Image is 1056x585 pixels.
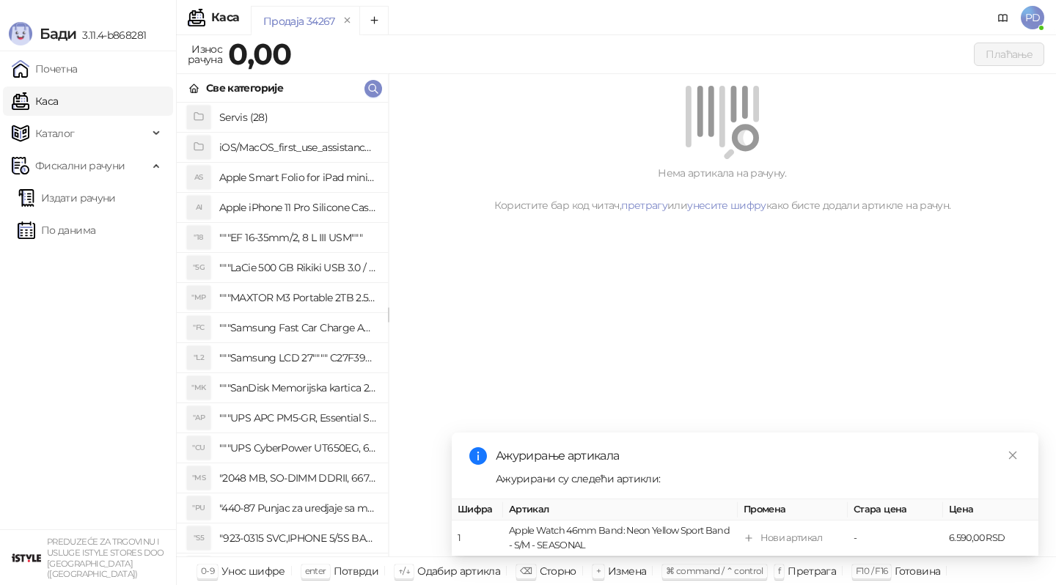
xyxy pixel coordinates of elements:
span: 0-9 [201,565,214,576]
h4: """UPS APC PM5-GR, Essential Surge Arrest,5 utic_nica""" [219,406,376,430]
h4: """Samsung Fast Car Charge Adapter, brzi auto punja_, boja crna""" [219,316,376,339]
span: ⌘ command / ⌃ control [666,565,763,576]
span: ⌫ [520,565,532,576]
span: F10 / F16 [856,565,887,576]
h4: Servis (28) [219,106,376,129]
div: Потврди [334,562,379,581]
img: 64x64-companyLogo-77b92cf4-9946-4f36-9751-bf7bb5fd2c7d.png [12,543,41,573]
td: Apple Watch 46mm Band: Neon Yellow Sport Band - S/M - SEASONAL [503,520,738,556]
h4: "440-87 Punjac za uredjaje sa micro USB portom 4/1, Stand." [219,496,376,520]
div: "MP [187,286,210,309]
div: "5G [187,256,210,279]
h4: Apple Smart Folio for iPad mini (A17 Pro) - Sage [219,166,376,189]
div: Нема артикала на рачуну. Користите бар код читач, или како бисте додали артикле на рачун. [406,165,1038,213]
h4: """SanDisk Memorijska kartica 256GB microSDXC sa SD adapterom SDSQXA1-256G-GN6MA - Extreme PLUS, ... [219,376,376,400]
div: "S5 [187,526,210,550]
td: - [848,520,943,556]
div: "L2 [187,346,210,369]
div: Унос шифре [221,562,285,581]
div: Измена [608,562,646,581]
img: Logo [9,22,32,45]
div: "CU [187,436,210,460]
a: Close [1005,447,1021,463]
div: "AP [187,406,210,430]
div: "FC [187,316,210,339]
span: + [596,565,601,576]
div: "MS [187,466,210,490]
div: Сторно [540,562,576,581]
div: Ажурирани су следећи артикли: [496,471,1021,487]
th: Промена [738,499,848,520]
th: Артикал [503,499,738,520]
a: унесите шифру [687,199,766,212]
div: Одабир артикла [417,562,500,581]
span: 3.11.4-b868281 [76,29,146,42]
td: 6.590,00 RSD [943,520,1038,556]
h4: """Samsung LCD 27"""" C27F390FHUXEN""" [219,346,376,369]
div: "PU [187,496,210,520]
a: Издати рачуни [18,183,116,213]
div: "MK [187,376,210,400]
a: Почетна [12,54,78,84]
div: AI [187,196,210,219]
h4: """LaCie 500 GB Rikiki USB 3.0 / Ultra Compact & Resistant aluminum / USB 3.0 / 2.5""""""" [219,256,376,279]
h4: """UPS CyberPower UT650EG, 650VA/360W , line-int., s_uko, desktop""" [219,436,376,460]
span: Фискални рачуни [35,151,125,180]
div: "18 [187,226,210,249]
span: ↑/↓ [398,565,410,576]
th: Шифра [452,499,503,520]
span: info-circle [469,447,487,465]
a: Документација [991,6,1015,29]
h4: """MAXTOR M3 Portable 2TB 2.5"""" crni eksterni hard disk HX-M201TCB/GM""" [219,286,376,309]
div: Претрага [788,562,836,581]
span: enter [305,565,326,576]
a: Каса [12,87,58,116]
a: По данима [18,216,95,245]
h4: """EF 16-35mm/2, 8 L III USM""" [219,226,376,249]
div: AS [187,166,210,189]
span: Каталог [35,119,75,148]
h4: "923-0315 SVC,IPHONE 5/5S BATTERY REMOVAL TRAY Držač za iPhone sa kojim se otvara display [219,526,376,550]
button: Add tab [359,6,389,35]
button: Плаћање [974,43,1044,66]
span: close [1008,450,1018,460]
span: f [778,565,780,576]
h4: Apple iPhone 11 Pro Silicone Case - Black [219,196,376,219]
div: Готовина [895,562,940,581]
td: 1 [452,520,503,556]
div: Ажурирање артикала [496,447,1021,465]
h4: "2048 MB, SO-DIMM DDRII, 667 MHz, Napajanje 1,8 0,1 V, Latencija CL5" [219,466,376,490]
div: Све категорије [206,80,283,96]
strong: 0,00 [228,36,291,72]
span: Бади [40,25,76,43]
th: Стара цена [848,499,943,520]
div: grid [177,103,388,556]
h4: iOS/MacOS_first_use_assistance (4) [219,136,376,159]
div: Нови артикал [760,531,822,545]
div: Износ рачуна [185,40,225,69]
div: Каса [211,12,239,23]
span: PD [1021,6,1044,29]
a: претрагу [621,199,667,212]
div: Продаја 34267 [263,13,335,29]
th: Цена [943,499,1038,520]
button: remove [338,15,357,27]
small: PREDUZEĆE ZA TRGOVINU I USLUGE ISTYLE STORES DOO [GEOGRAPHIC_DATA] ([GEOGRAPHIC_DATA]) [47,537,164,579]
